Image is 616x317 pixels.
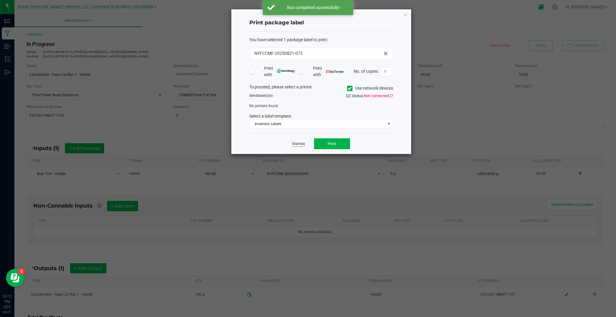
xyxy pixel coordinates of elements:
[250,120,385,128] span: Inventory Labels
[347,85,393,91] label: Use network devices
[249,37,327,42] span: You have selected 1 package label to print
[18,268,25,275] iframe: Resource center unread badge
[354,69,378,73] span: No. of copies
[249,104,278,108] span: No printers found
[328,141,337,146] span: Print
[257,94,269,98] span: label(s)
[249,37,393,43] div: :
[245,84,398,93] div: To proceed, please select a printer.
[314,138,350,149] button: Print
[6,269,24,287] iframe: Resource center
[364,94,389,98] span: Not connected
[326,70,344,73] img: bartender.png
[264,65,295,78] span: Print with
[249,94,274,98] span: Send to:
[277,69,295,73] img: mark_magic_cybra.png
[313,65,344,78] span: Print with
[245,113,398,119] div: Select a label template.
[249,19,393,27] h4: Print package label
[346,94,393,98] span: QZ Status:
[254,50,303,57] span: NYFCCMF-20250821-073
[292,141,305,146] a: Dismiss
[278,5,349,11] div: Run completed successfully!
